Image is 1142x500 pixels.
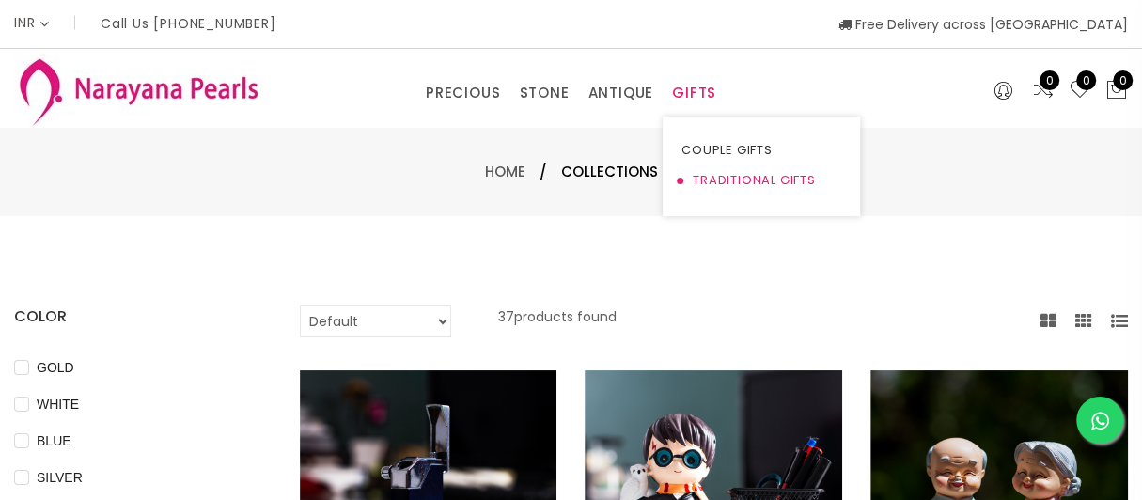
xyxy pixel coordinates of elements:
[519,79,569,107] a: STONE
[1040,70,1059,90] span: 0
[1069,79,1091,103] a: 0
[681,165,841,195] a: TRADITIONAL GIFTS
[1032,79,1055,103] a: 0
[498,305,617,337] p: 37 products found
[1105,79,1128,103] button: 0
[14,305,243,328] h4: COLOR
[29,394,86,414] span: WHITE
[29,467,90,488] span: SILVER
[838,15,1128,34] span: Free Delivery across [GEOGRAPHIC_DATA]
[29,357,82,378] span: GOLD
[29,430,79,451] span: BLUE
[485,162,525,181] a: Home
[1076,70,1096,90] span: 0
[561,161,658,183] span: Collections
[1113,70,1133,90] span: 0
[681,135,841,165] a: COUPLE GIFTS
[587,79,653,107] a: ANTIQUE
[426,79,500,107] a: PRECIOUS
[540,161,547,183] span: /
[672,79,716,107] a: GIFTS
[101,17,276,30] p: Call Us [PHONE_NUMBER]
